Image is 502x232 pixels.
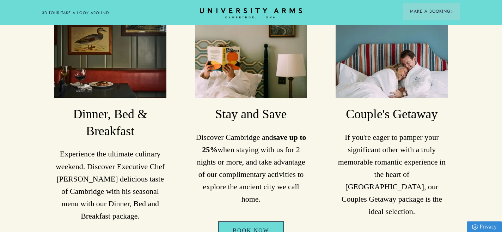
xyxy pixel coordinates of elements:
[54,23,166,98] img: image-a84cd6be42fa7fc105742933f10646be5f14c709-3000x2000-jpg
[200,8,302,19] a: Home
[467,221,502,232] a: Privacy
[336,131,448,218] p: If you're eager to pamper your significant other with a truly memorable romantic experience in th...
[54,106,166,139] h3: Dinner, Bed & Breakfast
[54,148,166,222] p: Experience the ultimate culinary weekend. Discover Executive Chef [PERSON_NAME] delicious taste o...
[195,131,307,206] p: Discover Cambridge and when staying with us for 2 nights or more, and take advantage of our compl...
[403,3,460,20] button: Make a BookingArrow icon
[195,106,307,123] h3: Stay and Save
[410,8,453,14] span: Make a Booking
[336,106,448,123] h3: Couple's Getaway
[42,10,109,16] a: 3D TOUR:TAKE A LOOK AROUND
[202,133,306,154] strong: save up to 25%
[195,23,307,98] img: image-f4e1a659d97a2c4848935e7cabdbc8898730da6b-4000x6000-jpg
[451,10,453,13] img: Arrow icon
[472,224,478,230] img: Privacy
[336,23,448,98] img: image-3316b7a5befc8609608a717065b4aaa141e00fd1-3889x5833-jpg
